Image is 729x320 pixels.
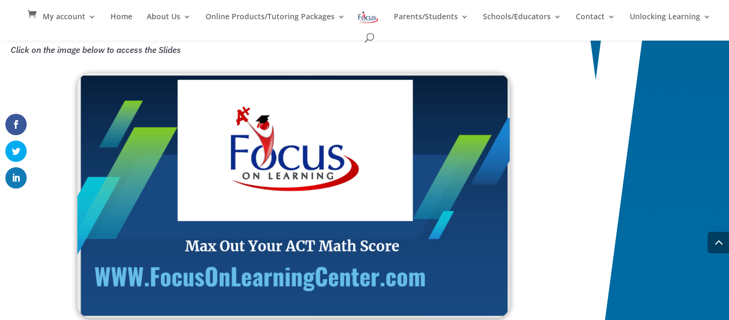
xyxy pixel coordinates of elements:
[43,13,96,31] a: My account
[576,13,615,31] a: Contact
[147,13,191,31] a: About Us
[110,13,132,31] a: Home
[483,13,561,31] a: Schools/Educators
[11,44,181,55] em: Click on the image below to access the Slides
[77,73,510,318] img: Math Jumpstart Screenshot TPS
[357,10,379,25] img: Focus on Learning
[394,13,469,31] a: Parents/Students
[205,13,345,31] a: Online Products/Tutoring Packages
[630,13,711,31] a: Unlocking Learning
